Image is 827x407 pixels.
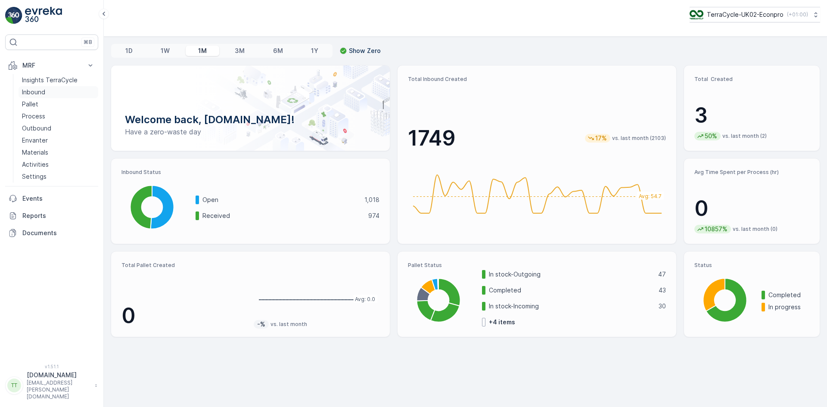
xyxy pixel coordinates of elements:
p: 974 [368,211,379,220]
p: Materials [22,148,48,157]
p: Inbound Status [121,169,379,176]
img: terracycle_logo_wKaHoWT.png [690,10,703,19]
a: Envanter [19,134,98,146]
p: MRF [22,61,81,70]
p: 30 [659,302,666,311]
p: Inbound [22,88,45,96]
p: 1W [161,47,170,55]
p: Envanter [22,136,48,145]
p: 1M [198,47,207,55]
img: logo_light-DOdMpM7g.png [25,7,62,24]
p: 3M [235,47,245,55]
a: Inbound [19,86,98,98]
p: Status [694,262,809,269]
p: 1D [125,47,133,55]
p: Open [202,196,359,204]
p: Show Zero [349,47,381,55]
p: In stock-Incoming [489,302,653,311]
p: 17% [594,134,608,143]
p: Completed [489,286,653,295]
p: TerraCycle-UK02-Econpro [707,10,783,19]
p: Total Created [694,76,809,83]
a: Activities [19,158,98,171]
button: TT[DOMAIN_NAME][EMAIL_ADDRESS][PERSON_NAME][DOMAIN_NAME] [5,371,98,400]
p: Documents [22,229,95,237]
p: 47 [658,270,666,279]
p: Welcome back, [DOMAIN_NAME]! [125,113,376,127]
a: Outbound [19,122,98,134]
p: Pallet Status [408,262,666,269]
p: Settings [22,172,47,181]
p: ⌘B [84,39,92,46]
a: Events [5,190,98,207]
p: 1Y [311,47,318,55]
p: -% [256,320,266,329]
a: Pallet [19,98,98,110]
p: Total Pallet Created [121,262,247,269]
p: Outbound [22,124,51,133]
p: In stock-Outgoing [489,270,653,279]
p: Have a zero-waste day [125,127,376,137]
a: Process [19,110,98,122]
p: vs. last month [270,321,307,328]
p: Reports [22,211,95,220]
p: Insights TerraCycle [22,76,78,84]
p: Pallet [22,100,38,109]
p: 50% [704,132,718,140]
p: 1,018 [364,196,379,204]
p: Avg Time Spent per Process (hr) [694,169,809,176]
p: + 4 items [489,318,515,326]
p: ( +01:00 ) [787,11,808,18]
p: [DOMAIN_NAME] [27,371,90,379]
p: 10857% [704,225,728,233]
a: Reports [5,207,98,224]
p: Activities [22,160,49,169]
p: Process [22,112,45,121]
a: Settings [19,171,98,183]
p: Events [22,194,95,203]
a: Insights TerraCycle [19,74,98,86]
span: v 1.51.1 [5,364,98,369]
button: TerraCycle-UK02-Econpro(+01:00) [690,7,820,22]
p: 43 [659,286,666,295]
a: Materials [19,146,98,158]
p: 0 [121,303,247,329]
a: Documents [5,224,98,242]
p: vs. last month (2) [722,133,767,140]
p: vs. last month (2103) [612,135,666,142]
p: Completed [768,291,809,299]
p: 6M [273,47,283,55]
p: [EMAIL_ADDRESS][PERSON_NAME][DOMAIN_NAME] [27,379,90,400]
img: logo [5,7,22,24]
div: TT [7,379,21,392]
p: In progress [768,303,809,311]
p: 0 [694,196,809,221]
p: 3 [694,103,809,128]
button: MRF [5,57,98,74]
p: 1749 [408,125,456,151]
p: Total Inbound Created [408,76,666,83]
p: vs. last month (0) [733,226,777,233]
p: Received [202,211,363,220]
